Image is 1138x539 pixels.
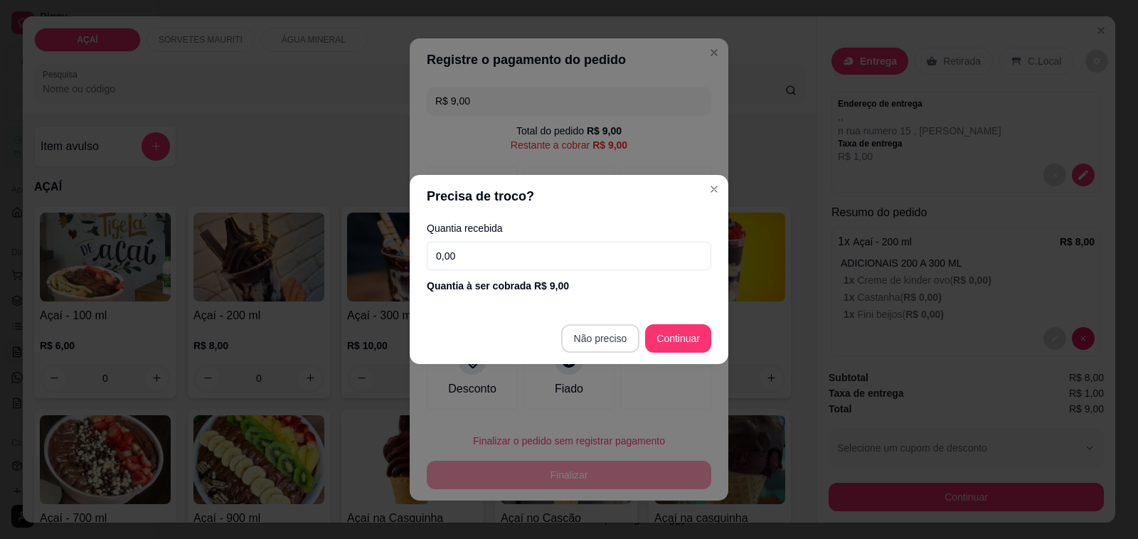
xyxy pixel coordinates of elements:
button: Continuar [645,324,711,353]
button: Não preciso [561,324,640,353]
button: Close [703,178,725,201]
label: Quantia recebida [427,223,711,233]
div: Quantia à ser cobrada R$ 9,00 [427,279,711,293]
header: Precisa de troco? [410,175,728,218]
